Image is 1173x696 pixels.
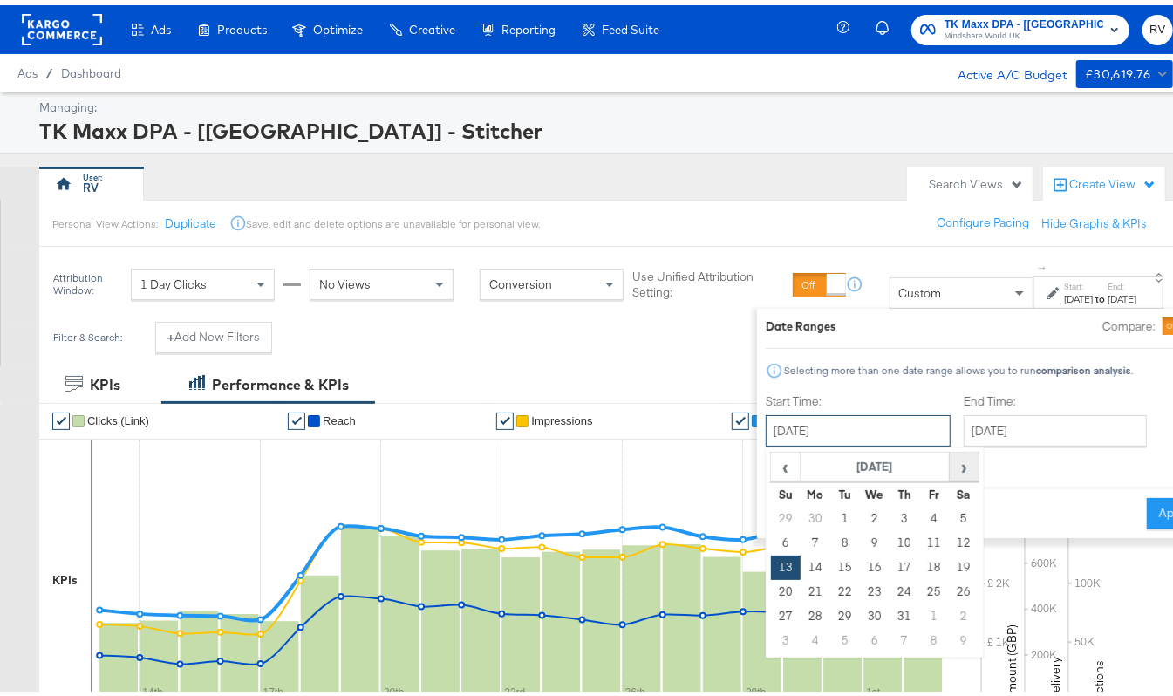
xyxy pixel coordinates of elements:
td: 7 [890,624,919,648]
div: Filter & Search: [52,326,123,338]
label: End: [1108,276,1136,287]
span: Ads [151,17,171,31]
td: 13 [770,550,800,575]
td: 25 [919,575,949,599]
span: / [38,61,61,75]
strong: to [1093,287,1108,300]
div: Attribution Window: [52,267,122,291]
span: Custom [899,280,942,296]
td: 24 [890,575,919,599]
td: 8 [919,624,949,648]
td: 18 [919,550,949,575]
td: 11 [919,526,949,550]
td: 29 [829,599,859,624]
a: ✔ [732,407,749,425]
td: 5 [829,624,859,648]
button: +Add New Filters [155,317,272,348]
td: 31 [890,599,919,624]
text: Amount (GBP) [1004,619,1020,696]
div: £30,619.76 [1085,58,1151,80]
button: TK Maxx DPA - [[GEOGRAPHIC_DATA]] - StitcherMindshare World UK [911,10,1129,40]
button: Hide Graphs & KPIs [1041,210,1147,227]
span: RV [1149,15,1166,35]
td: 27 [770,599,800,624]
td: 10 [890,526,919,550]
td: 2 [949,599,979,624]
td: 2 [860,502,890,526]
a: Dashboard [61,61,121,75]
div: Create View [1069,171,1156,188]
a: ✔ [496,407,514,425]
th: Su [770,477,800,502]
td: 6 [860,624,890,648]
div: Save, edit and delete options are unavailable for personal view. [247,212,541,226]
div: Personal View Actions: [52,212,158,226]
div: Managing: [39,94,1169,111]
td: 26 [949,575,979,599]
div: Active A/C Budget [939,55,1067,81]
label: Start Time: [766,388,951,405]
th: Tu [829,477,859,502]
td: 1 [919,599,949,624]
td: 15 [829,550,859,575]
span: No Views [319,271,371,287]
label: End Time: [964,388,1154,405]
div: TK Maxx DPA - [[GEOGRAPHIC_DATA]] - Stitcher [39,111,1169,140]
span: Ads [17,61,38,75]
th: Mo [800,477,829,502]
span: Products [217,17,267,31]
div: Performance & KPIs [212,370,349,390]
a: ✔ [288,407,305,425]
span: Mindshare World UK [945,24,1103,38]
td: 12 [949,526,979,550]
th: Fr [919,477,949,502]
td: 28 [800,599,829,624]
label: Start: [1064,276,1093,287]
span: Feed Suite [602,17,659,31]
span: Optimize [313,17,363,31]
span: › [950,448,977,474]
th: Th [890,477,919,502]
div: Date Ranges [766,313,836,330]
td: 4 [919,502,949,526]
th: Sa [949,477,979,502]
td: 17 [890,550,919,575]
td: 8 [829,526,859,550]
th: [DATE] [800,447,949,477]
div: [DATE] [1064,287,1093,301]
span: Reach [323,409,356,422]
td: 19 [949,550,979,575]
td: 3 [890,502,919,526]
div: RV [84,174,99,191]
text: Delivery [1047,652,1063,696]
button: Configure Pacing [924,202,1041,234]
button: Duplicate [165,210,216,227]
span: 1 Day Clicks [140,271,207,287]
td: 3 [770,624,800,648]
th: We [860,477,890,502]
button: £30,619.76 [1076,55,1173,83]
text: Actions [1091,655,1107,696]
div: [DATE] [1108,287,1136,301]
span: TK Maxx DPA - [[GEOGRAPHIC_DATA]] - Stitcher [945,10,1103,29]
td: 29 [770,502,800,526]
a: ✔ [52,407,70,425]
td: 16 [860,550,890,575]
div: Selecting more than one date range allows you to run . [783,359,1134,372]
td: 22 [829,575,859,599]
div: KPIs [90,370,120,390]
td: 7 [800,526,829,550]
td: 21 [800,575,829,599]
td: 23 [860,575,890,599]
span: Reporting [501,17,556,31]
span: ↑ [1035,260,1052,266]
span: Impressions [531,409,592,422]
td: 9 [949,624,979,648]
div: KPIs [52,567,78,583]
label: Compare: [1102,313,1156,330]
td: 9 [860,526,890,550]
td: 4 [800,624,829,648]
td: 5 [949,502,979,526]
label: Use Unified Attribution Setting: [632,263,786,296]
